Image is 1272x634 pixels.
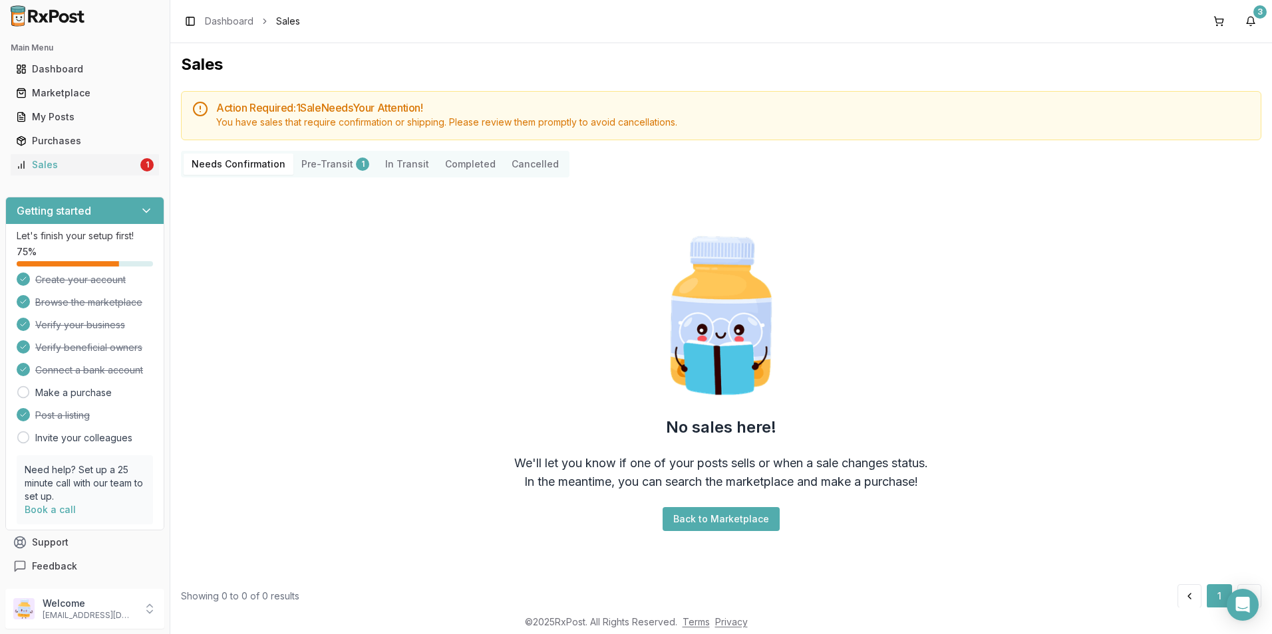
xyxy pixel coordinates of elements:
a: Make a purchase [35,386,112,399]
button: Sales1 [5,154,164,175]
p: [EMAIL_ADDRESS][DOMAIN_NAME] [43,610,135,621]
a: Privacy [715,616,748,627]
a: Book a call [25,504,76,515]
p: Let's finish your setup first! [17,229,153,243]
span: 75 % [17,245,37,259]
button: Dashboard [5,58,164,80]
div: Open Intercom Messenger [1227,589,1259,621]
div: Purchases [16,134,154,148]
div: We'll let you know if one of your posts sells or when a sale changes status. [514,454,928,473]
button: Support [5,530,164,554]
a: Purchases [11,129,159,153]
h5: Action Required: 1 Sale Need s Your Attention! [216,102,1250,113]
button: In Transit [377,154,437,175]
a: Sales1 [11,153,159,177]
span: Sales [276,15,300,28]
div: Dashboard [16,62,154,76]
div: 1 [140,158,154,171]
div: Sales [16,158,138,171]
a: Terms [683,616,710,627]
a: Marketplace [11,81,159,105]
div: In the meantime, you can search the marketplace and make a purchase! [524,473,918,491]
a: Dashboard [11,57,159,81]
button: Back to Marketplace [663,507,780,531]
span: Create your account [35,273,126,286]
span: Post a listing [35,409,90,422]
button: Needs Confirmation [184,154,293,175]
h1: Sales [181,54,1261,75]
span: Verify beneficial owners [35,341,142,354]
nav: breadcrumb [205,15,300,28]
span: Connect a bank account [35,364,143,377]
div: 1 [356,158,369,171]
button: My Posts [5,106,164,128]
p: Welcome [43,597,135,610]
button: Cancelled [504,154,567,175]
h3: Getting started [17,203,91,219]
h2: No sales here! [666,417,776,438]
button: 3 [1240,11,1261,32]
span: Feedback [32,560,77,573]
div: You have sales that require confirmation or shipping. Please review them promptly to avoid cancel... [216,116,1250,129]
button: Feedback [5,554,164,578]
h2: Main Menu [11,43,159,53]
span: Verify your business [35,318,125,332]
a: Dashboard [205,15,253,28]
button: Marketplace [5,82,164,104]
div: My Posts [16,110,154,124]
button: Completed [437,154,504,175]
a: My Posts [11,105,159,129]
span: Browse the marketplace [35,296,142,309]
div: 3 [1253,5,1267,19]
a: Invite your colleagues [35,431,132,445]
button: Pre-Transit [293,154,377,175]
button: 1 [1207,584,1232,608]
img: RxPost Logo [5,5,90,27]
div: Showing 0 to 0 of 0 results [181,589,299,603]
p: Need help? Set up a 25 minute call with our team to set up. [25,463,145,503]
div: Marketplace [16,86,154,100]
img: User avatar [13,598,35,619]
button: Purchases [5,130,164,152]
img: Smart Pill Bottle [636,231,806,401]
